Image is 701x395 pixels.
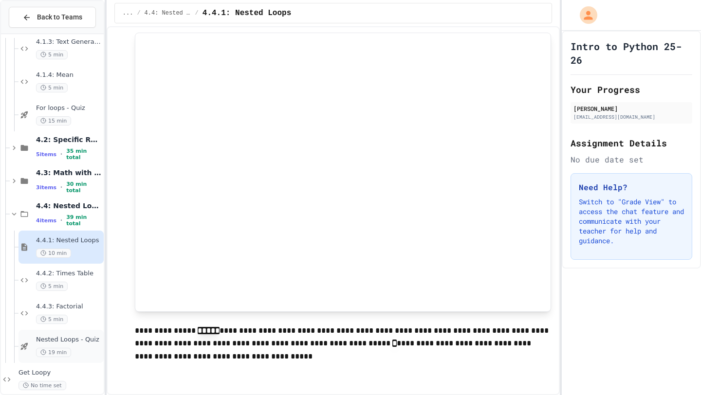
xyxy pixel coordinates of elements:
[36,336,102,344] span: Nested Loops - Quiz
[66,214,102,227] span: 39 min total
[571,39,692,67] h1: Intro to Python 25-26
[36,38,102,46] span: 4.1.3: Text Generator
[579,181,684,193] h3: Need Help?
[145,9,191,17] span: 4.4: Nested Loops
[36,315,68,324] span: 5 min
[571,154,692,165] div: No due date set
[36,249,71,258] span: 10 min
[573,104,689,113] div: [PERSON_NAME]
[571,136,692,150] h2: Assignment Details
[18,381,66,390] span: No time set
[36,71,102,79] span: 4.1.4: Mean
[36,104,102,112] span: For loops - Quiz
[36,236,102,245] span: 4.4.1: Nested Loops
[195,9,199,17] span: /
[137,9,140,17] span: /
[571,83,692,96] h2: Your Progress
[36,151,56,158] span: 5 items
[36,282,68,291] span: 5 min
[18,369,102,377] span: Get Loopy
[36,168,102,177] span: 4.3: Math with Loops
[36,184,56,191] span: 3 items
[36,269,102,278] span: 4.4.2: Times Table
[9,7,96,28] button: Back to Teams
[36,83,68,92] span: 5 min
[203,7,291,19] span: 4.4.1: Nested Loops
[36,50,68,59] span: 5 min
[36,201,102,210] span: 4.4: Nested Loops
[66,181,102,194] span: 30 min total
[60,216,62,224] span: •
[36,348,71,357] span: 19 min
[570,4,600,26] div: My Account
[573,113,689,121] div: [EMAIL_ADDRESS][DOMAIN_NAME]
[123,9,133,17] span: ...
[36,217,56,224] span: 4 items
[579,197,684,246] p: Switch to "Grade View" to access the chat feature and communicate with your teacher for help and ...
[60,150,62,158] span: •
[36,303,102,311] span: 4.4.3: Factorial
[66,148,102,161] span: 35 min total
[60,183,62,191] span: •
[36,135,102,144] span: 4.2: Specific Ranges
[37,12,82,22] span: Back to Teams
[36,116,71,126] span: 15 min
